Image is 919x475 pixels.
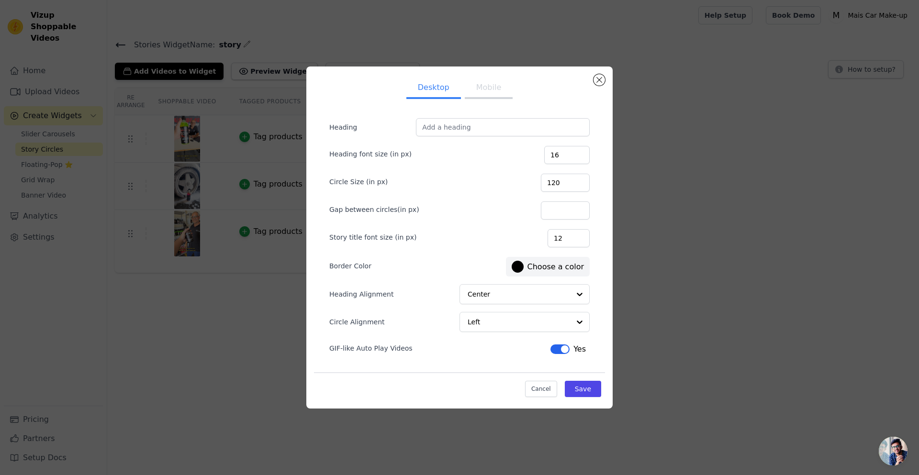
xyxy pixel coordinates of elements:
[329,317,387,327] label: Circle Alignment
[329,205,419,214] label: Gap between circles(in px)
[329,232,416,242] label: Story title font size (in px)
[879,437,908,465] div: Bate-papo aberto
[512,261,584,273] label: Choose a color
[329,122,416,132] label: Heading
[573,343,586,355] span: Yes
[329,289,395,299] label: Heading Alignment
[594,74,605,86] button: Close modal
[406,78,461,99] button: Desktop
[329,261,371,271] label: Border Color
[465,78,513,99] button: Mobile
[329,177,388,187] label: Circle Size (in px)
[329,149,412,159] label: Heading font size (in px)
[416,118,590,136] input: Add a heading
[525,381,557,397] button: Cancel
[329,343,413,353] label: GIF-like Auto Play Videos
[565,381,601,397] button: Save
